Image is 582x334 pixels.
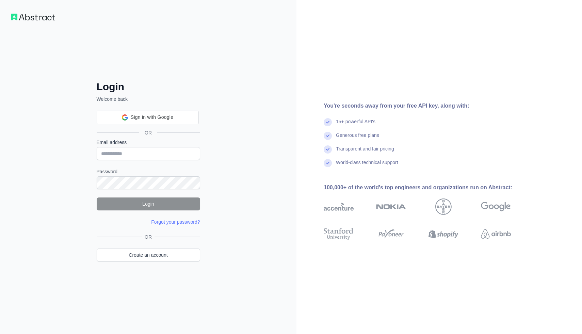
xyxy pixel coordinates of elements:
img: payoneer [376,226,406,241]
h2: Login [97,81,200,93]
span: Sign in with Google [131,114,173,121]
span: OR [142,234,155,240]
img: check mark [324,145,332,154]
img: google [481,198,511,215]
div: You're seconds away from your free API key, along with: [324,102,533,110]
img: nokia [376,198,406,215]
label: Email address [97,139,200,146]
img: Workflow [11,14,55,20]
img: check mark [324,118,332,126]
img: check mark [324,159,332,167]
div: Sign in with Google [97,111,199,124]
p: Welcome back [97,96,200,102]
span: OR [139,129,157,136]
label: Password [97,168,200,175]
img: airbnb [481,226,511,241]
a: Create an account [97,249,200,261]
div: 100,000+ of the world's top engineers and organizations run on Abstract: [324,184,533,192]
div: Generous free plans [336,132,379,145]
div: World-class technical support [336,159,398,173]
img: bayer [435,198,452,215]
button: Login [97,197,200,210]
img: stanford university [324,226,354,241]
div: 15+ powerful API's [336,118,375,132]
img: check mark [324,132,332,140]
div: Transparent and fair pricing [336,145,394,159]
img: accenture [324,198,354,215]
img: shopify [429,226,458,241]
a: Forgot your password? [151,219,200,225]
